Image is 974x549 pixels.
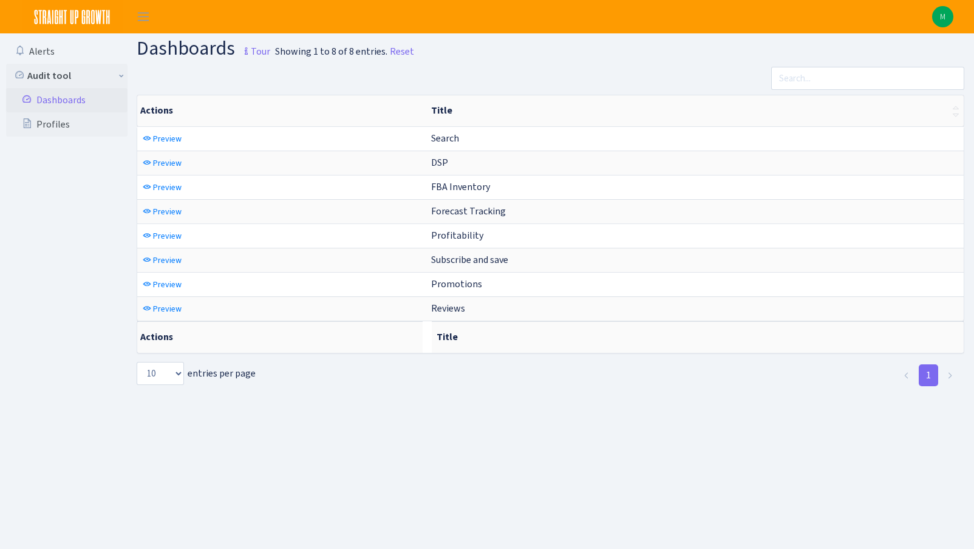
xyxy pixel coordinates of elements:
[431,205,506,217] span: Forecast Tracking
[431,180,490,193] span: FBA Inventory
[153,279,182,290] span: Preview
[431,302,465,315] span: Reviews
[153,303,182,315] span: Preview
[137,95,426,126] th: Actions
[153,254,182,266] span: Preview
[153,230,182,242] span: Preview
[431,229,483,242] span: Profitability
[137,362,184,385] select: entries per page
[137,38,270,62] h1: Dashboards
[140,129,185,148] a: Preview
[432,321,964,353] th: Title
[137,362,256,385] label: entries per page
[140,299,185,318] a: Preview
[275,44,387,59] div: Showing 1 to 8 of 8 entries.
[6,112,128,137] a: Profiles
[771,67,964,90] input: Search...
[128,7,158,27] button: Toggle navigation
[431,132,459,145] span: Search
[140,227,185,245] a: Preview
[235,35,270,61] a: Tour
[6,39,128,64] a: Alerts
[140,178,185,197] a: Preview
[932,6,953,27] img: Michael Sette
[6,64,128,88] a: Audit tool
[919,364,938,386] a: 1
[390,44,414,59] a: Reset
[239,41,270,62] small: Tour
[137,321,423,353] th: Actions
[140,202,185,221] a: Preview
[426,95,964,126] th: Title : activate to sort column ascending
[932,6,953,27] a: M
[153,206,182,217] span: Preview
[153,182,182,193] span: Preview
[431,156,448,169] span: DSP
[6,88,128,112] a: Dashboards
[140,275,185,294] a: Preview
[140,251,185,270] a: Preview
[431,278,482,290] span: Promotions
[140,154,185,172] a: Preview
[153,133,182,145] span: Preview
[153,157,182,169] span: Preview
[431,253,508,266] span: Subscribe and save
